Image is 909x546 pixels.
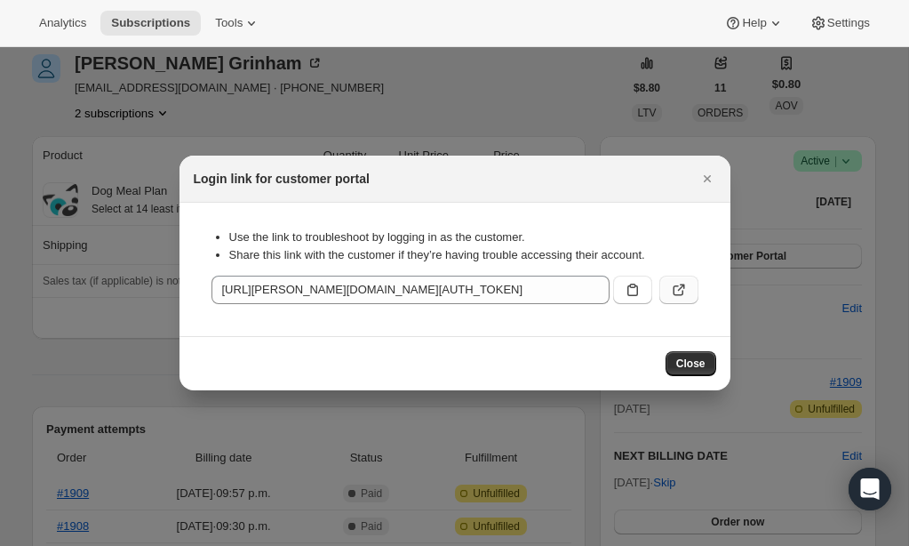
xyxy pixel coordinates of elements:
span: Tools [215,16,243,30]
button: Tools [204,11,271,36]
button: Settings [799,11,881,36]
span: Subscriptions [111,16,190,30]
span: Close [676,357,706,371]
div: Open Intercom Messenger [849,468,891,510]
li: Use the link to troubleshoot by logging in as the customer. [229,229,698,246]
button: Subscriptions [100,11,201,36]
button: Close [695,166,720,191]
button: Analytics [28,11,97,36]
button: Help [714,11,794,36]
span: Help [742,16,766,30]
li: Share this link with the customer if they’re having trouble accessing their account. [229,246,698,264]
button: Close [666,351,716,376]
span: Analytics [39,16,86,30]
h2: Login link for customer portal [194,170,370,188]
span: Settings [827,16,870,30]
